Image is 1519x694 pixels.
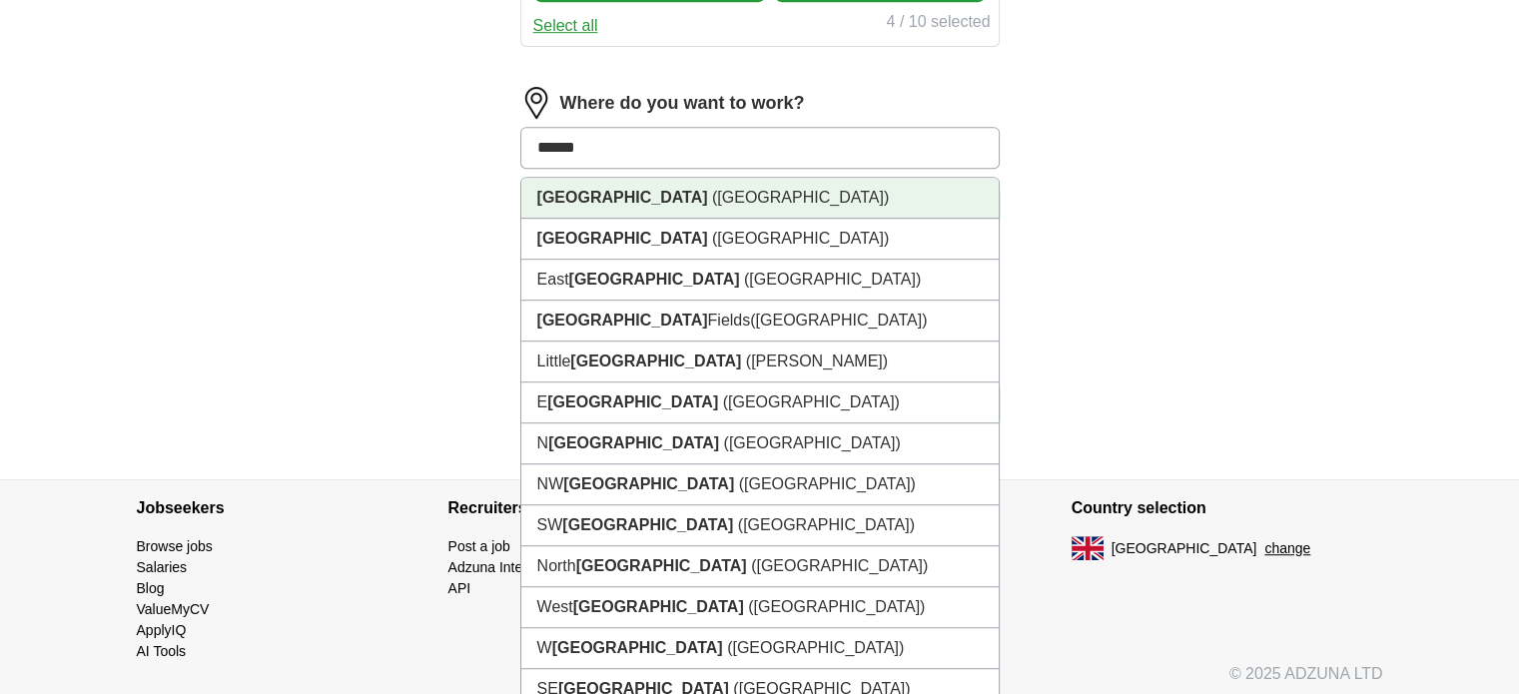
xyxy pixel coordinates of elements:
a: Blog [137,580,165,596]
span: ([GEOGRAPHIC_DATA]) [712,189,889,206]
li: NW [521,464,999,505]
strong: [GEOGRAPHIC_DATA] [537,312,708,329]
li: West [521,587,999,628]
li: Fields [521,301,999,342]
img: UK flag [1072,536,1104,560]
li: East [521,260,999,301]
span: ([GEOGRAPHIC_DATA]) [727,639,904,656]
span: ([GEOGRAPHIC_DATA]) [751,557,928,574]
a: API [448,580,471,596]
a: Salaries [137,559,188,575]
strong: [GEOGRAPHIC_DATA] [563,475,734,492]
strong: [GEOGRAPHIC_DATA] [569,271,740,288]
span: ([PERSON_NAME]) [746,352,888,369]
a: ApplyIQ [137,622,187,638]
strong: [GEOGRAPHIC_DATA] [573,598,744,615]
span: ([GEOGRAPHIC_DATA]) [723,393,900,410]
span: ([GEOGRAPHIC_DATA]) [739,475,916,492]
strong: [GEOGRAPHIC_DATA] [547,393,718,410]
a: AI Tools [137,643,187,659]
h4: Country selection [1072,480,1383,536]
li: SW [521,505,999,546]
li: Little [521,342,999,382]
strong: [GEOGRAPHIC_DATA] [576,557,747,574]
span: [GEOGRAPHIC_DATA] [1112,538,1257,559]
a: Adzuna Intelligence [448,559,570,575]
button: change [1264,538,1310,559]
strong: [GEOGRAPHIC_DATA] [537,189,708,206]
button: Select all [533,14,598,38]
li: W [521,628,999,669]
strong: [GEOGRAPHIC_DATA] [537,230,708,247]
a: Browse jobs [137,538,213,554]
a: ValueMyCV [137,601,210,617]
li: North [521,546,999,587]
span: ([GEOGRAPHIC_DATA]) [723,434,900,451]
img: location.png [520,87,552,119]
li: N [521,423,999,464]
span: ([GEOGRAPHIC_DATA]) [744,271,921,288]
strong: [GEOGRAPHIC_DATA] [562,516,733,533]
label: Where do you want to work? [560,90,805,117]
span: ([GEOGRAPHIC_DATA]) [738,516,915,533]
div: 4 / 10 selected [886,10,990,38]
span: ([GEOGRAPHIC_DATA]) [750,312,927,329]
strong: [GEOGRAPHIC_DATA] [552,639,723,656]
strong: [GEOGRAPHIC_DATA] [548,434,719,451]
strong: [GEOGRAPHIC_DATA] [570,352,741,369]
li: E [521,382,999,423]
span: ([GEOGRAPHIC_DATA]) [748,598,925,615]
span: ([GEOGRAPHIC_DATA]) [712,230,889,247]
a: Post a job [448,538,510,554]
